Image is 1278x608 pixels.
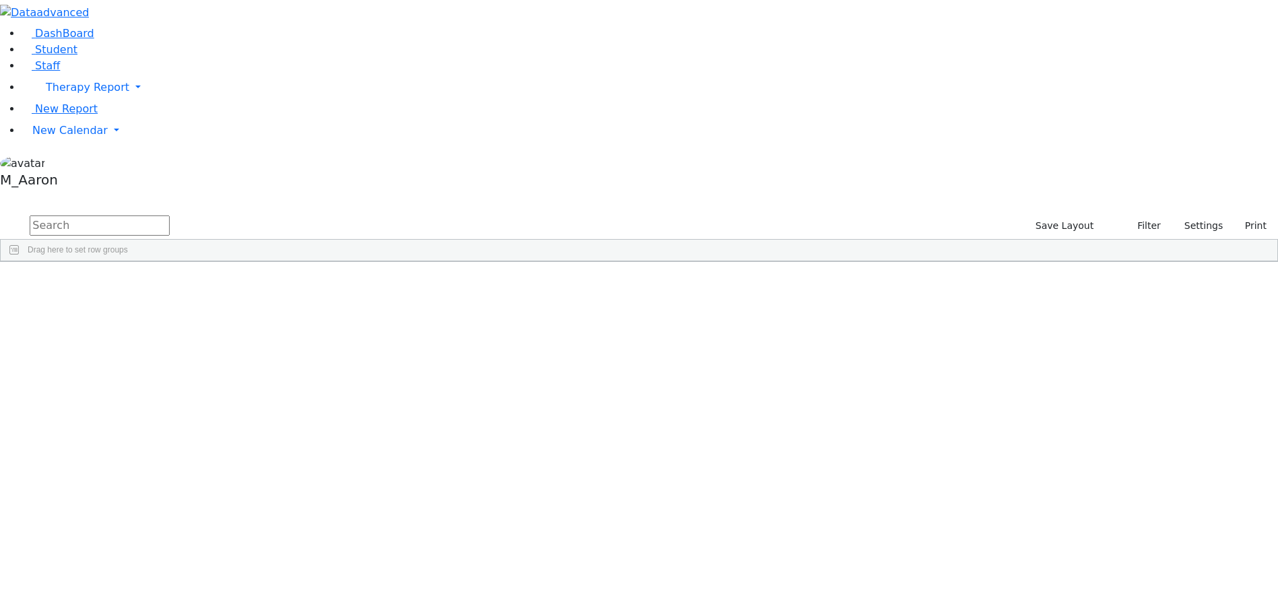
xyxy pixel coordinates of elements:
button: Settings [1167,215,1229,236]
span: Student [35,43,77,56]
a: Staff [22,59,60,72]
span: DashBoard [35,27,94,40]
a: Therapy Report [22,74,1278,101]
span: Staff [35,59,60,72]
span: Therapy Report [46,81,129,94]
span: New Calendar [32,124,108,137]
a: DashBoard [22,27,94,40]
button: Print [1229,215,1273,236]
a: New Calendar [22,117,1278,144]
button: Filter [1120,215,1167,236]
a: New Report [22,102,98,115]
input: Search [30,215,170,236]
span: Drag here to set row groups [28,245,128,255]
a: Student [22,43,77,56]
span: New Report [35,102,98,115]
button: Save Layout [1030,215,1100,236]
